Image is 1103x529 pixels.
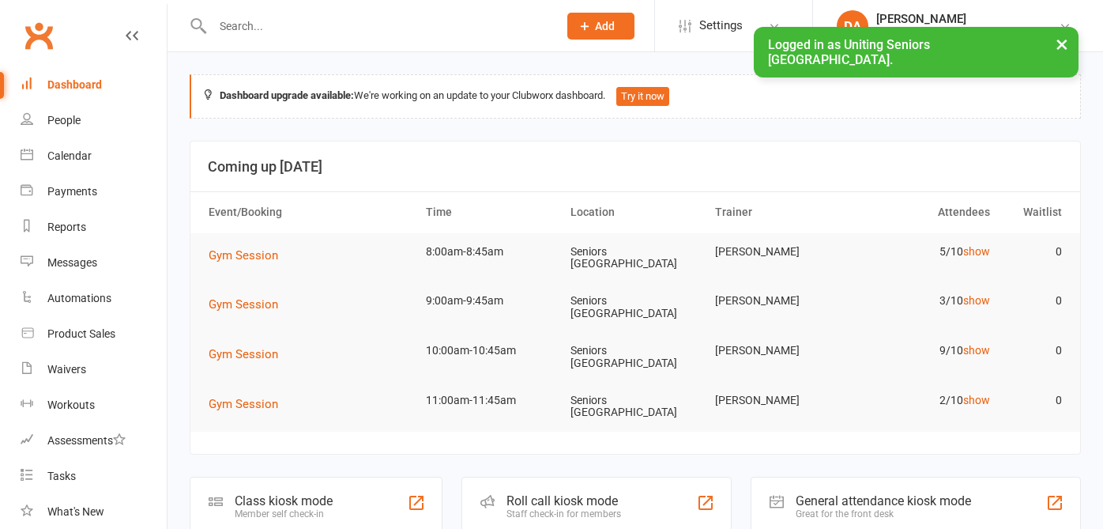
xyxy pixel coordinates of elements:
[506,493,621,508] div: Roll call kiosk mode
[21,281,167,316] a: Automations
[190,74,1081,119] div: We're working on an update to your Clubworx dashboard.
[708,192,853,232] th: Trainer
[209,395,289,414] button: Gym Session
[21,316,167,352] a: Product Sales
[235,493,333,508] div: Class kiosk mode
[853,382,997,419] td: 2/10
[47,470,76,482] div: Tasks
[997,282,1070,319] td: 0
[47,185,97,198] div: Payments
[963,294,990,307] a: show
[47,399,95,411] div: Workouts
[209,397,278,411] span: Gym Session
[21,387,167,423] a: Workouts
[837,10,868,42] div: DA
[595,20,615,32] span: Add
[208,15,547,37] input: Search...
[21,459,167,494] a: Tasks
[419,192,563,232] th: Time
[201,192,419,232] th: Event/Booking
[997,382,1070,419] td: 0
[997,233,1070,270] td: 0
[47,256,97,269] div: Messages
[21,138,167,174] a: Calendar
[853,282,997,319] td: 3/10
[21,174,167,210] a: Payments
[997,192,1070,232] th: Waitlist
[708,332,853,369] td: [PERSON_NAME]
[209,246,289,265] button: Gym Session
[21,352,167,387] a: Waivers
[21,67,167,103] a: Dashboard
[47,363,86,376] div: Waivers
[21,423,167,459] a: Assessments
[853,233,997,270] td: 5/10
[209,347,278,361] span: Gym Session
[235,508,333,520] div: Member self check-in
[563,282,708,332] td: Seniors [GEOGRAPHIC_DATA]
[853,332,997,369] td: 9/10
[963,245,990,258] a: show
[563,233,708,283] td: Seniors [GEOGRAPHIC_DATA]
[47,434,126,447] div: Assessments
[21,103,167,138] a: People
[419,233,563,270] td: 8:00am-8:45am
[209,248,278,263] span: Gym Session
[419,382,563,419] td: 11:00am-11:45am
[47,78,102,91] div: Dashboard
[47,327,115,340] div: Product Sales
[768,37,930,67] span: Logged in as Uniting Seniors [GEOGRAPHIC_DATA].
[853,192,997,232] th: Attendees
[616,87,669,106] button: Try it now
[419,282,563,319] td: 9:00am-9:45am
[876,12,1059,26] div: [PERSON_NAME]
[19,16,58,55] a: Clubworx
[209,295,289,314] button: Gym Session
[506,508,621,520] div: Staff check-in for members
[708,233,853,270] td: [PERSON_NAME]
[209,297,278,312] span: Gym Session
[963,394,990,406] a: show
[47,221,86,233] div: Reports
[699,8,743,43] span: Settings
[47,149,92,162] div: Calendar
[47,505,104,518] div: What's New
[1048,27,1076,61] button: ×
[963,344,990,357] a: show
[997,332,1070,369] td: 0
[21,245,167,281] a: Messages
[47,292,111,304] div: Automations
[563,382,708,432] td: Seniors [GEOGRAPHIC_DATA]
[563,332,708,382] td: Seniors [GEOGRAPHIC_DATA]
[567,13,634,40] button: Add
[796,493,971,508] div: General attendance kiosk mode
[208,159,1063,175] h3: Coming up [DATE]
[209,345,289,364] button: Gym Session
[220,89,354,101] strong: Dashboard upgrade available:
[708,282,853,319] td: [PERSON_NAME]
[419,332,563,369] td: 10:00am-10:45am
[563,192,708,232] th: Location
[796,508,971,520] div: Great for the front desk
[47,114,81,127] div: People
[708,382,853,419] td: [PERSON_NAME]
[21,210,167,245] a: Reports
[876,26,1059,40] div: Uniting Seniors [GEOGRAPHIC_DATA]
